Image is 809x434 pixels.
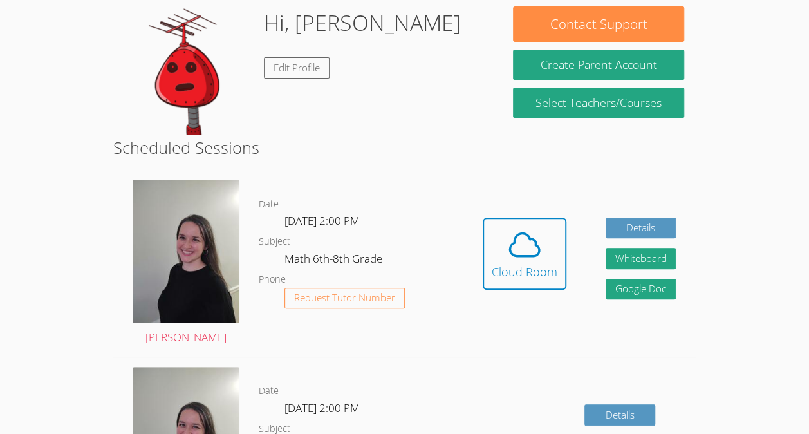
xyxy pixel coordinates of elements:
button: Whiteboard [606,248,676,269]
dd: Math 6th-8th Grade [284,250,385,272]
dt: Date [259,196,279,212]
h2: Scheduled Sessions [113,135,696,160]
div: Cloud Room [492,263,557,281]
h1: Hi, [PERSON_NAME] [264,6,461,39]
span: Request Tutor Number [294,293,395,303]
a: Details [584,404,655,426]
img: avatar.png [133,180,239,323]
dt: Subject [259,234,290,250]
span: [DATE] 2:00 PM [284,401,360,415]
button: Request Tutor Number [284,288,405,309]
a: Details [606,218,676,239]
a: Google Doc [606,279,676,300]
span: [DATE] 2:00 PM [284,213,360,228]
button: Cloud Room [483,218,566,290]
a: [PERSON_NAME] [133,180,239,346]
img: default.png [125,6,254,135]
dt: Date [259,383,279,399]
button: Contact Support [513,6,683,42]
a: Select Teachers/Courses [513,88,683,118]
dt: Phone [259,272,286,288]
a: Edit Profile [264,57,330,79]
button: Create Parent Account [513,50,683,80]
